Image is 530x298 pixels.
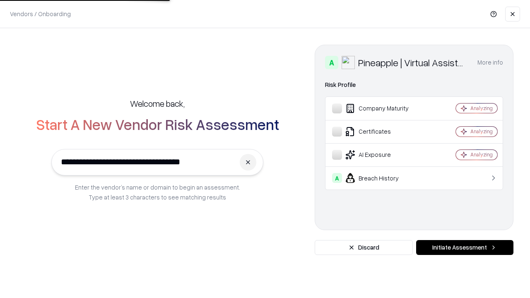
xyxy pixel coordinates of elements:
[332,173,431,183] div: Breach History
[470,151,493,158] div: Analyzing
[332,127,431,137] div: Certificates
[358,56,467,69] div: Pineapple | Virtual Assistant Agency
[332,150,431,160] div: AI Exposure
[342,56,355,69] img: Pineapple | Virtual Assistant Agency
[416,240,513,255] button: Initiate Assessment
[477,55,503,70] button: More info
[36,116,279,132] h2: Start A New Vendor Risk Assessment
[10,10,71,18] p: Vendors / Onboarding
[470,105,493,112] div: Analyzing
[315,240,413,255] button: Discard
[325,56,338,69] div: A
[470,128,493,135] div: Analyzing
[332,103,431,113] div: Company Maturity
[130,98,185,109] h5: Welcome back,
[75,182,240,202] p: Enter the vendor’s name or domain to begin an assessment. Type at least 3 characters to see match...
[332,173,342,183] div: A
[325,80,503,90] div: Risk Profile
